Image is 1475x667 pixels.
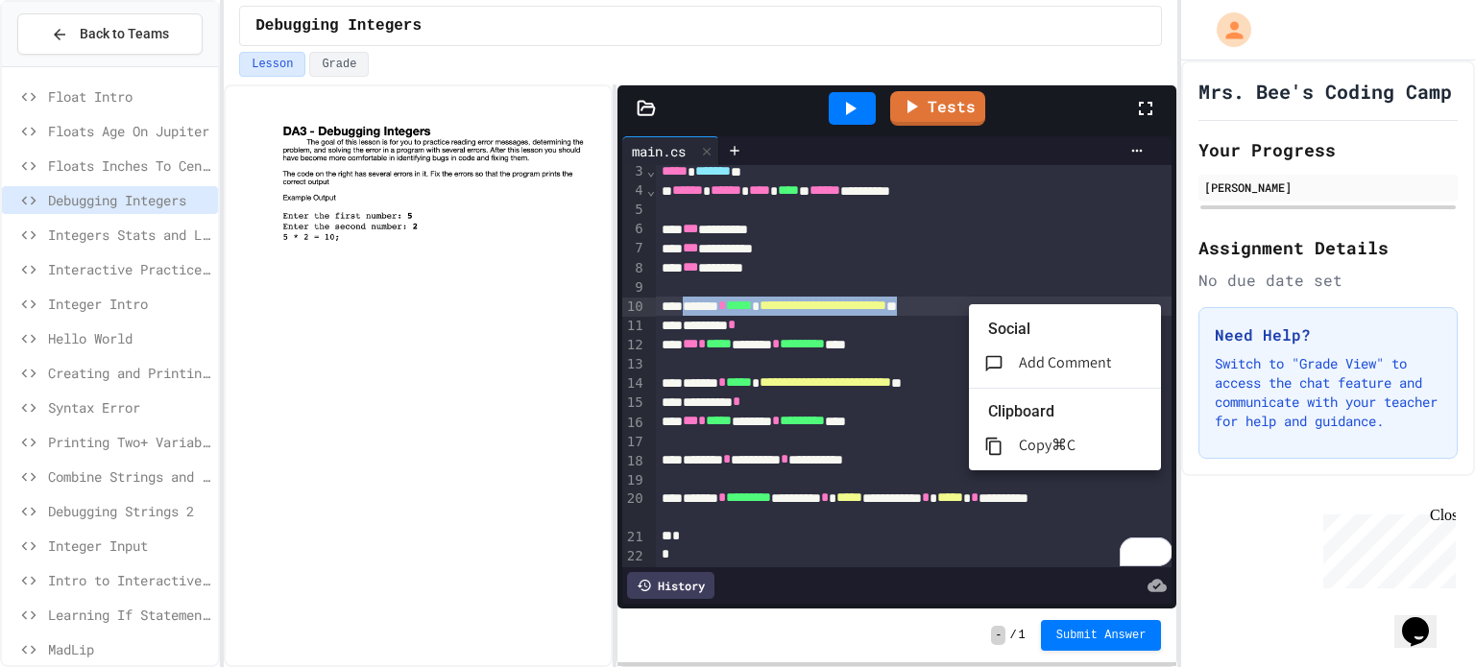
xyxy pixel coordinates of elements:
span: Debugging Integers [48,190,210,210]
div: 14 [622,374,646,393]
span: Floats Age On Jupiter [48,121,210,141]
div: 9 [622,278,646,298]
span: Hello World [48,328,210,348]
div: My Account [1197,8,1256,52]
div: 7 [622,239,646,258]
div: To enrich screen reader interactions, please activate Accessibility in Grammarly extension settings [656,120,1173,568]
div: 15 [622,393,646,413]
button: Grade [309,52,369,77]
span: Printing Two+ Variables [48,432,210,452]
div: 6 [622,220,646,239]
div: 3 [622,162,646,181]
span: Debugging Integers [255,14,422,37]
button: Lesson [239,52,305,77]
p: Switch to "Grade View" to access the chat feature and communicate with your teacher for help and ... [1215,354,1441,431]
div: main.cs [622,141,695,161]
div: 17 [622,433,646,452]
div: 22 [622,547,646,566]
span: Syntax Error [48,397,210,417]
span: MadLip [48,639,210,659]
span: Learning If Statements [48,605,210,625]
p: ⌘C [1052,434,1076,457]
div: 10 [622,298,646,317]
h3: Need Help? [1215,323,1441,346]
span: / [1009,628,1016,643]
span: Fold line [646,163,656,179]
span: Integer Input [48,536,210,556]
div: 21 [622,528,646,547]
span: Submit Answer [1056,628,1147,643]
span: Back to Teams [80,24,169,44]
li: Clipboard [988,396,1161,427]
iframe: chat widget [1316,507,1456,588]
div: [PERSON_NAME] [1204,179,1452,196]
div: Chat with us now!Close [8,8,133,122]
div: 5 [622,201,646,220]
div: 16 [622,414,646,433]
span: Copy [1019,435,1052,455]
div: History [627,572,714,599]
div: 18 [622,452,646,471]
li: Social [988,314,1161,345]
div: 19 [622,471,646,490]
iframe: chat widget [1394,590,1456,648]
div: 13 [622,355,646,374]
h1: Mrs. Bee's Coding Camp [1198,78,1452,105]
div: 12 [622,336,646,355]
h2: Assignment Details [1198,234,1458,261]
div: No due date set [1198,269,1458,292]
span: Debugging Strings 2 [48,501,210,521]
span: Intro to Interactive Programs [48,570,210,590]
span: Fold line [646,182,656,198]
span: Float Intro [48,86,210,107]
span: Integer Intro [48,294,210,314]
span: 1 [1019,628,1026,643]
div: 20 [622,489,646,528]
div: 11 [622,317,646,336]
span: - [991,626,1005,645]
a: Tests [890,91,985,126]
span: Combine Strings and Literals [48,466,210,487]
span: Creating and Printing a String Variable [48,363,210,383]
span: Floats Inches To Centimeters [48,155,210,176]
span: Integers Stats and Leveling [48,225,210,245]
span: Interactive Practice - Who Are You? [48,259,210,279]
div: 4 [622,181,646,201]
span: Add Comment [1019,352,1111,372]
div: 8 [622,259,646,278]
h2: Your Progress [1198,136,1458,163]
